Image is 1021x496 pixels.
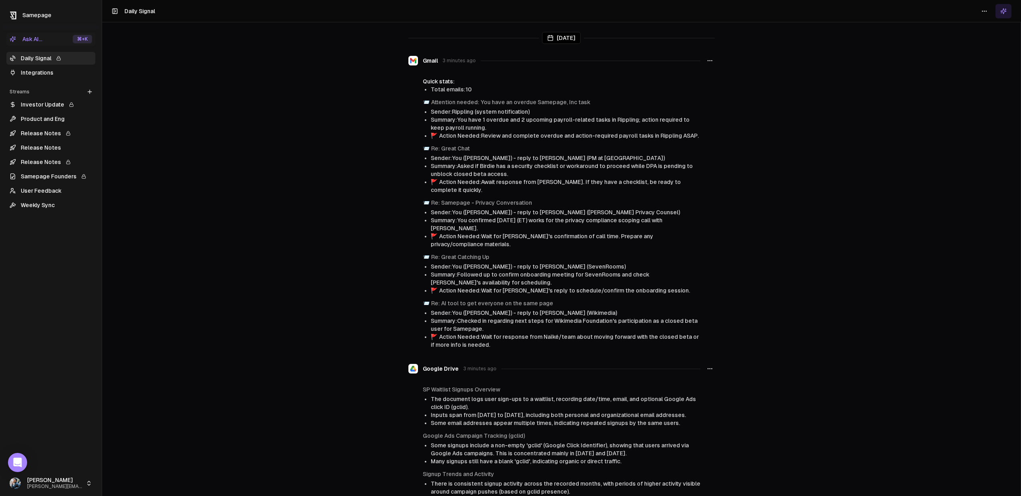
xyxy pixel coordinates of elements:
[6,98,95,111] a: Investor Update
[423,471,494,477] a: Signup Trends and Activity
[6,184,95,197] a: User Feedback
[6,199,95,211] a: Weekly Sync
[10,478,21,489] img: 1695405595226.jpeg
[8,453,27,472] div: Open Intercom Messenger
[542,32,581,44] div: [DATE]
[431,412,686,418] span: Inputs span from [DATE] to [DATE], including both personal and organizational email addresses.
[423,200,430,206] span: envelope
[73,35,92,43] div: ⌘ +K
[6,66,95,79] a: Integrations
[6,52,95,65] a: Daily Signal
[431,287,700,294] li: Action Needed: Wait for [PERSON_NAME]'s reply to schedule/confirm the onboarding session.
[423,300,430,306] span: envelope
[431,480,700,495] span: There is consistent signup activity across the recorded months, with periods of higher activity v...
[423,254,430,260] span: envelope
[431,85,700,93] li: Total emails: 10
[431,233,438,239] span: flag
[124,7,155,15] h1: Daily Signal
[22,12,51,18] span: Samepage
[6,113,95,125] a: Product and Eng
[423,365,459,373] span: Google Drive
[27,477,83,484] span: [PERSON_NAME]
[6,474,95,493] button: [PERSON_NAME][PERSON_NAME][EMAIL_ADDRESS]
[431,333,700,349] li: Action Needed: Wait for response from Naïké/team about moving forward with the closed beta or if ...
[423,386,500,393] a: SP Waitlist Signups Overview
[431,420,680,426] span: Some email addresses appear multiple times, indicating repeated signups by the same users.
[6,141,95,154] a: Release Notes
[431,208,700,216] li: Sender: You ([PERSON_NAME]) - reply to [PERSON_NAME] ([PERSON_NAME] Privacy Counsel)
[431,287,438,294] span: flag
[423,99,430,105] span: envelope
[431,232,700,248] li: Action Needed: Wait for [PERSON_NAME]'s confirmation of call time. Prepare any privacy/compliance...
[423,433,525,439] a: Google Ads Campaign Tracking (gclid)
[431,178,700,194] li: Action Needed: Await response from [PERSON_NAME]. If they have a checklist, be ready to complete ...
[10,35,42,43] div: Ask AI...
[431,154,700,162] li: Sender: You ([PERSON_NAME]) - reply to [PERSON_NAME] (PM at [GEOGRAPHIC_DATA])
[27,484,83,490] span: [PERSON_NAME][EMAIL_ADDRESS]
[431,254,489,260] a: Re: Great Catching Up
[6,33,95,45] button: Ask AI...⌘+K
[431,108,700,116] li: Sender: Rippling (system notification)
[431,442,689,456] span: Some signups include a non-empty 'gclid' (Google Click Identifier), showing that users arrived vi...
[431,458,621,464] span: Many signups still have a blank 'gclid', indicating organic or direct traffic.
[423,77,700,85] div: Quick stats:
[423,57,438,65] span: Gmail
[431,116,700,132] li: Summary: You have 1 overdue and 2 upcoming payroll-related tasks in Rippling; action required to ...
[431,200,532,206] a: Re: Samepage - Privacy Conversation
[408,56,418,65] img: Gmail
[431,132,438,139] span: flag
[431,216,700,232] li: Summary: You confirmed [DATE] (ET) works for the privacy compliance scoping call with [PERSON_NAME].
[431,145,470,152] a: Re: Great Chat
[431,99,590,105] a: Attention needed: You have an overdue Samepage, Inc task
[431,396,696,410] span: The document logs user sign-ups to a waitlist, recording date/time, email, and optional Google Ad...
[6,85,95,98] div: Streams
[6,156,95,168] a: Release Notes
[431,263,700,271] li: Sender: You ([PERSON_NAME]) - reply to [PERSON_NAME] (SevenRooms)
[408,364,418,373] img: Google Drive
[443,57,476,64] span: 3 minutes ago
[431,132,700,140] li: Action Needed: Review and complete overdue and action-required payroll tasks in Rippling ASAP.
[6,127,95,140] a: Release Notes
[463,366,497,372] span: 3 minutes ago
[431,317,700,333] li: Summary: Checked in regarding next steps for Wikimedia Foundation's participation as a closed bet...
[431,334,438,340] span: flag
[431,271,700,287] li: Summary: Followed up to confirm onboarding meeting for SevenRooms and check [PERSON_NAME]'s avail...
[431,179,438,185] span: flag
[431,162,700,178] li: Summary: Asked if Birdie has a security checklist or workaround to proceed while DPA is pending t...
[423,145,430,152] span: envelope
[6,170,95,183] a: Samepage Founders
[431,300,553,306] a: Re: AI tool to get everyone on the same page
[431,309,700,317] li: Sender: You ([PERSON_NAME]) - reply to [PERSON_NAME] (Wikimedia)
